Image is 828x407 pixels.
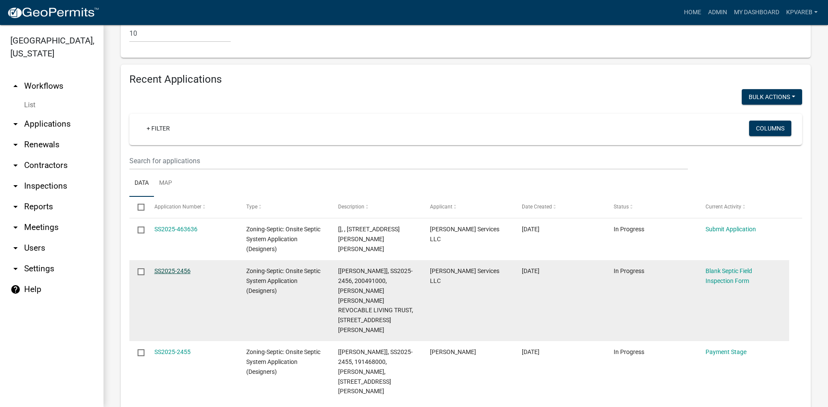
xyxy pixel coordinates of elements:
span: Type [246,204,257,210]
span: Zoning-Septic: Onsite Septic System Application (Designers) [246,226,320,252]
i: arrow_drop_down [10,181,21,191]
i: arrow_drop_down [10,264,21,274]
i: arrow_drop_up [10,81,21,91]
span: Applicant [430,204,452,210]
button: Bulk Actions [742,89,802,105]
span: Status [614,204,629,210]
span: Application Number [154,204,201,210]
a: kpvareb [783,4,821,21]
i: arrow_drop_down [10,140,21,150]
datatable-header-cell: Current Activity [697,197,789,217]
span: Description [338,204,364,210]
a: Admin [705,4,731,21]
datatable-header-cell: Applicant [422,197,514,217]
span: 08/14/2025 [522,226,539,233]
datatable-header-cell: Description [330,197,422,217]
span: Zoning-Septic: Onsite Septic System Application (Designers) [246,348,320,375]
i: help [10,284,21,295]
a: Payment Stage [706,348,746,355]
span: Scott M Ellingson [430,348,476,355]
span: Date Created [522,204,552,210]
a: My Dashboard [731,4,783,21]
span: In Progress [614,267,644,274]
span: JenCo Services LLC [430,267,499,284]
span: Zoning-Septic: Onsite Septic System Application (Designers) [246,267,320,294]
datatable-header-cell: Select [129,197,146,217]
span: 08/13/2025 [522,348,539,355]
a: Data [129,170,154,197]
span: 08/14/2025 [522,267,539,274]
a: Submit Application [706,226,756,233]
span: In Progress [614,226,644,233]
a: Map [154,170,177,197]
button: Columns [749,121,791,136]
a: + Filter [140,121,177,136]
datatable-header-cell: Application Number [146,197,238,217]
span: Current Activity [706,204,741,210]
a: SS2025-2456 [154,267,191,274]
a: Blank Septic Field Inspection Form [706,267,752,284]
datatable-header-cell: Type [238,197,329,217]
h4: Recent Applications [129,73,802,86]
i: arrow_drop_down [10,243,21,253]
a: Home [681,4,705,21]
a: SS2025-2455 [154,348,191,355]
span: In Progress [614,348,644,355]
a: SS2025-463636 [154,226,198,233]
datatable-header-cell: Status [605,197,697,217]
datatable-header-cell: Date Created [514,197,605,217]
i: arrow_drop_down [10,119,21,129]
i: arrow_drop_down [10,160,21,171]
input: Search for applications [129,152,688,170]
i: arrow_drop_down [10,202,21,212]
i: arrow_drop_down [10,222,21,233]
span: JenCo Services LLC [430,226,499,242]
span: [Jeff Rusness], SS2025-2455, 191468000, ZACHARY OVERVOLD, 15611 W MUNSON LN [338,348,413,395]
span: [Jeff Rusness], SS2025-2456, 200491000, JULIA ANN MILLER REVOCABLE LIVING TRUST, 39003 DORA LEE RD [338,267,413,333]
span: [], , 200492000, DEAN SPAETH, 39021 DORA LEE RD [338,226,400,252]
